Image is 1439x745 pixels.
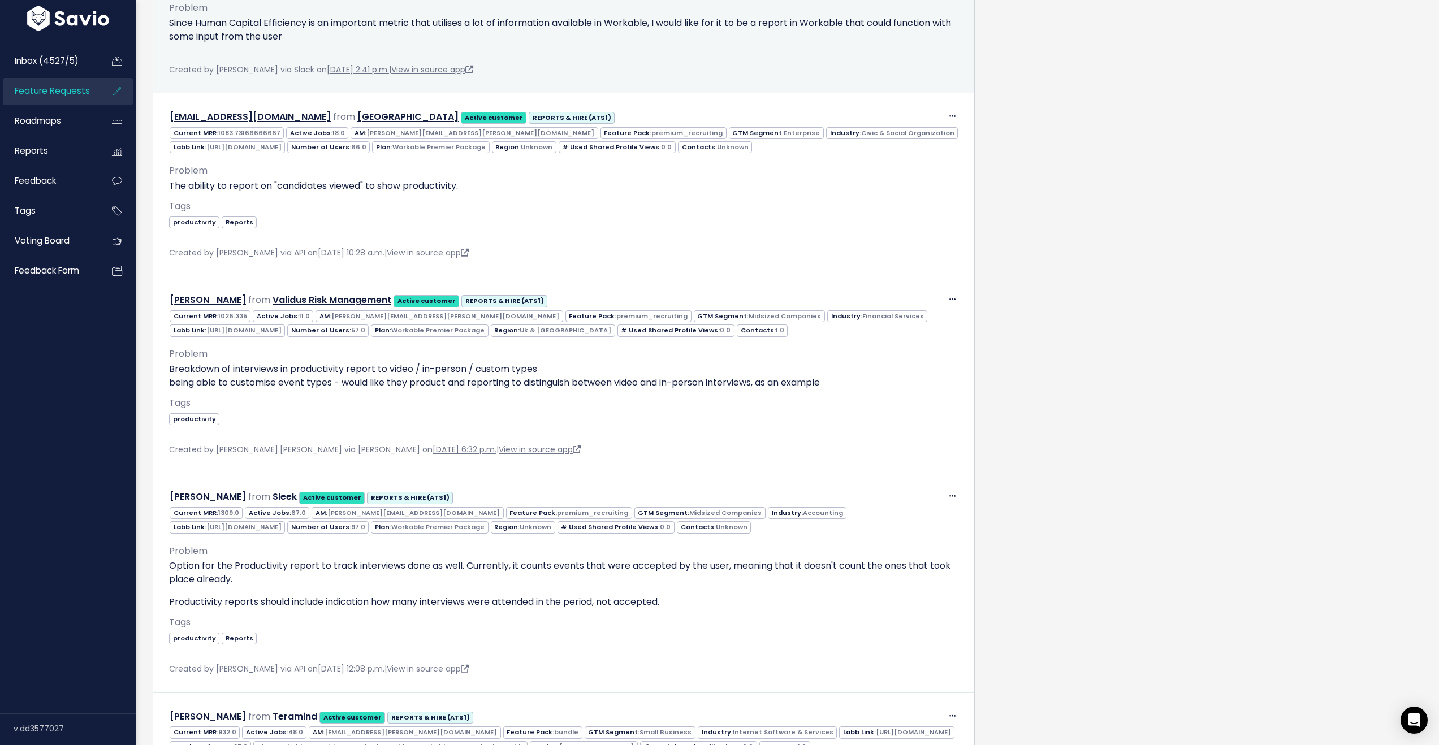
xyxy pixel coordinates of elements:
span: Number of Users: [287,141,370,153]
span: GTM Segment: [729,127,824,139]
span: Current MRR: [170,310,250,322]
a: Validus Risk Management [273,293,391,306]
span: Number of Users: [287,324,369,336]
span: Created by [PERSON_NAME].[PERSON_NAME] via [PERSON_NAME] on | [169,444,581,455]
span: # Used Shared Profile Views: [559,141,676,153]
span: # Used Shared Profile Views: [617,324,734,336]
span: from [248,710,270,723]
span: Tags [169,200,191,213]
a: Feature Requests [3,78,94,104]
strong: Active customer [465,113,523,122]
span: 11.0 [299,311,310,320]
span: Industry: [827,310,927,322]
span: premium_recruiting [651,128,723,137]
span: Enterprise [784,128,820,137]
span: AM: [351,127,598,139]
span: Labb Link: [170,521,285,533]
span: [EMAIL_ADDRESS][PERSON_NAME][DOMAIN_NAME] [325,727,497,737]
span: Reports [222,216,257,228]
a: productivity [169,413,219,424]
span: Midsized Companies [689,508,762,517]
span: Workable Premier Package [392,142,486,151]
p: Since Human Capital Efficiency is an important metric that utilises a lot of information availabl... [169,16,958,57]
span: Current MRR: [170,507,243,519]
a: Feedback [3,168,94,194]
span: Number of Users: [287,521,369,533]
span: 1026.335 [218,311,247,320]
span: Current MRR: [170,726,240,738]
span: Unknown [717,142,749,151]
p: Breakdown of interviews in productivity report to video / in-person / custom types being able to ... [169,362,958,389]
a: [DATE] 6:32 p.m. [433,444,496,455]
a: productivity [169,632,219,643]
span: [URL][DOMAIN_NAME] [206,522,282,531]
span: productivity [169,633,219,644]
span: 1.0 [776,326,784,335]
span: Unknown [520,522,551,531]
a: Sleek [273,490,297,503]
span: 67.0 [291,508,306,517]
strong: Active customer [323,713,382,722]
p: The ability to report on "candidates viewed" to show productivity. [169,179,958,193]
span: Region: [492,141,556,153]
span: Active Jobs: [253,310,313,322]
a: Reports [3,138,94,164]
span: from [248,293,270,306]
span: Unknown [716,522,747,531]
span: Tags [169,616,191,629]
span: Small Business [639,727,692,737]
a: Roadmaps [3,108,94,134]
span: Labb Link: [170,141,285,153]
span: 57.0 [351,326,365,335]
span: Created by [PERSON_NAME] via API on | [169,247,469,258]
strong: REPORTS & HIRE (ATS1) [371,493,450,502]
span: bundle [554,727,578,737]
a: Voting Board [3,228,94,254]
span: Plan: [371,324,488,336]
span: 18.0 [332,128,345,137]
strong: REPORTS & HIRE (ATS1) [465,296,544,305]
a: [DATE] 12:08 p.m. [318,663,384,674]
a: Inbox (4527/5) [3,48,94,74]
span: GTM Segment: [694,310,825,322]
span: Problem [169,164,208,177]
span: premium_recruiting [616,311,688,320]
a: productivity [169,216,219,227]
span: Labb Link: [170,324,285,336]
a: [GEOGRAPHIC_DATA] [357,110,459,123]
span: Feature Pack: [506,507,632,519]
span: Feature Pack: [503,726,582,738]
p: Option for the Productivity report to track interviews done as well. Currently, it counts events ... [169,559,958,586]
span: Feature Requests [15,85,90,97]
span: Uk & [GEOGRAPHIC_DATA] [520,326,611,335]
div: Open Intercom Messenger [1401,707,1428,734]
span: Plan: [372,141,489,153]
a: Reports [222,632,257,643]
a: Reports [222,216,257,227]
span: [PERSON_NAME][EMAIL_ADDRESS][DOMAIN_NAME] [327,508,500,517]
span: [URL][DOMAIN_NAME] [876,727,951,737]
a: [DATE] 2:41 p.m. [327,64,389,75]
span: Reports [222,633,257,644]
span: Contacts: [678,141,752,153]
span: Industry: [698,726,837,738]
span: Tags [15,205,36,216]
strong: Active customer [303,493,361,502]
span: # Used Shared Profile Views: [558,521,675,533]
span: 0.0 [720,326,731,335]
span: Contacts: [677,521,751,533]
span: 0.0 [660,522,671,531]
span: 1083.73166666667 [218,128,280,137]
a: Teramind [273,710,317,723]
a: Tags [3,198,94,224]
span: productivity [169,413,219,425]
span: Roadmaps [15,115,61,127]
span: [PERSON_NAME][EMAIL_ADDRESS][PERSON_NAME][DOMAIN_NAME] [366,128,594,137]
span: Plan: [371,521,488,533]
span: AM: [312,507,503,519]
span: productivity [169,216,219,228]
span: Unknown [521,142,552,151]
span: [PERSON_NAME][EMAIL_ADDRESS][PERSON_NAME][DOMAIN_NAME] [331,311,559,320]
p: Productivity reports should include indication how many interviews were attended in the period, n... [169,595,958,609]
span: Workable Premier Package [391,326,485,335]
